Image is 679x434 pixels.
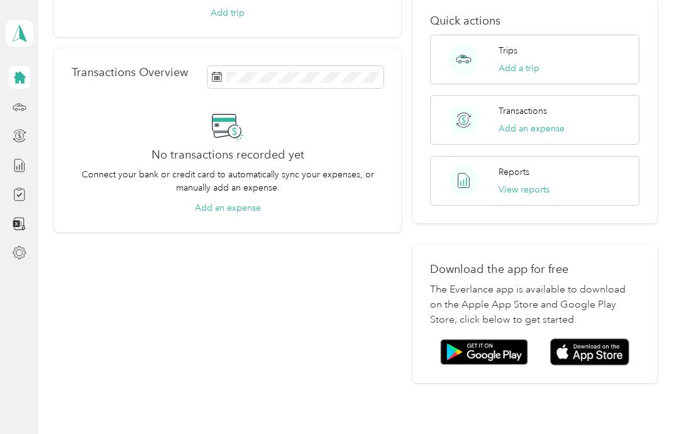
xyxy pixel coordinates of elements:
[499,122,565,135] button: Add an expense
[499,104,547,118] p: Transactions
[72,168,384,194] p: Connect your bank or credit card to automatically sync your expenses, or manually add an expense.
[195,201,261,214] button: Add an expense
[430,263,640,276] p: Download the app for free
[499,44,517,57] p: Trips
[499,165,529,179] p: Reports
[430,282,640,328] p: The Everlance app is available to download on the Apple App Store and Google Play Store, click be...
[499,62,539,75] button: Add a trip
[152,148,304,162] h2: No transactions recorded yet
[72,66,188,79] p: Transactions Overview
[609,364,679,434] iframe: Everlance-gr Chat Button Frame
[430,14,640,28] p: Quick actions
[499,183,549,196] button: View reports
[550,338,629,365] img: App store
[440,339,528,365] img: Google play
[211,6,245,19] button: Add trip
